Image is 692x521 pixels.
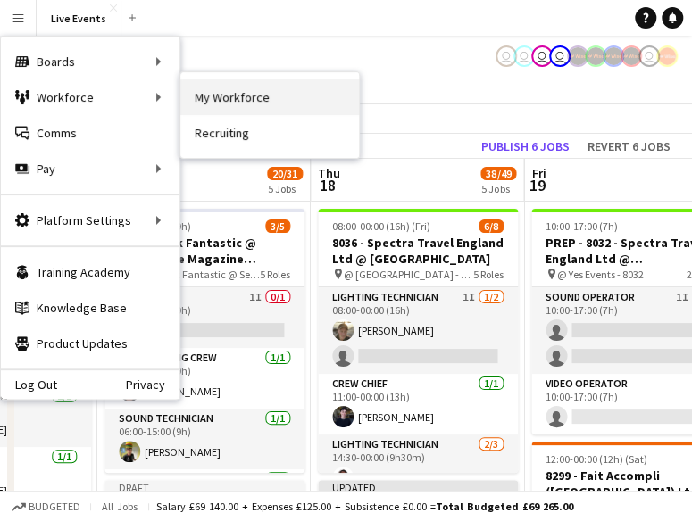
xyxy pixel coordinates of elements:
[621,45,642,67] app-user-avatar: Production Managers
[268,182,302,195] div: 5 Jobs
[546,452,647,466] span: 12:00-00:00 (12h) (Sat)
[156,500,573,513] div: Salary £69 140.00 + Expenses £125.00 + Subsistence £0.00 =
[180,79,359,115] a: My Workforce
[29,500,80,513] span: Budgeted
[318,480,518,494] div: Updated
[265,219,290,233] span: 3/5
[531,45,553,67] app-user-avatar: Eden Hopkins
[104,480,304,494] div: Draft
[318,209,518,473] app-job-card: 08:00-00:00 (16h) (Fri)6/88036 - Spectra Travel England Ltd @ [GEOGRAPHIC_DATA] @ [GEOGRAPHIC_DAT...
[580,135,678,158] button: Revert 6 jobs
[557,268,644,281] span: @ Yes Events - 8032
[1,326,179,361] a: Product Updates
[318,374,518,434] app-card-role: Crew Chief1/111:00-00:00 (13h)[PERSON_NAME]
[344,268,473,281] span: @ [GEOGRAPHIC_DATA] - 8036
[126,377,179,392] a: Privacy
[104,348,304,409] app-card-role: Set / Staging Crew1/106:00-15:00 (9h)[PERSON_NAME]
[513,45,535,67] app-user-avatar: Technical Department
[318,165,340,181] span: Thu
[474,135,577,158] button: Publish 6 jobs
[104,409,304,469] app-card-role: Sound Technician1/106:00-15:00 (9h)[PERSON_NAME]
[37,1,121,36] button: Live Events
[267,167,303,180] span: 20/31
[496,45,517,67] app-user-avatar: Technical Department
[546,219,618,233] span: 10:00-17:00 (7h)
[104,209,304,473] app-job-card: 06:00-15:00 (9h)3/58236 - Look Fantastic @ Serpentine Magazine Restaurant 8236 - Look Fantastic @...
[1,115,179,151] a: Comms
[529,175,546,195] span: 19
[531,165,546,181] span: Fri
[603,45,624,67] app-user-avatar: Production Managers
[1,79,179,115] div: Workforce
[104,287,304,348] app-card-role: Crew Chief1I0/106:00-15:00 (9h)
[1,203,179,238] div: Platform Settings
[480,167,516,180] span: 38/49
[260,268,290,281] span: 5 Roles
[1,151,179,186] div: Pay
[473,268,504,281] span: 5 Roles
[318,235,518,267] h3: 8036 - Spectra Travel England Ltd @ [GEOGRAPHIC_DATA]
[436,500,573,513] span: Total Budgeted £69 265.00
[9,497,83,517] button: Budgeted
[549,45,571,67] app-user-avatar: Nadia Addada
[104,235,304,267] h3: 8236 - Look Fantastic @ Serpentine Magazine Restaurant
[656,45,678,67] app-user-avatar: Alex Gill
[1,254,179,290] a: Training Academy
[638,45,660,67] app-user-avatar: Technical Department
[1,290,179,326] a: Knowledge Base
[130,268,260,281] span: 8236 - Look Fantastic @ Serpentine Magazine Restaurant
[98,500,141,513] span: All jobs
[318,287,518,374] app-card-role: Lighting Technician1I1/208:00-00:00 (16h)[PERSON_NAME]
[1,377,57,392] a: Log Out
[567,45,588,67] app-user-avatar: Production Managers
[585,45,606,67] app-user-avatar: Production Managers
[479,219,504,233] span: 6/8
[332,219,430,233] span: 08:00-00:00 (16h) (Fri)
[315,175,340,195] span: 18
[1,44,179,79] div: Boards
[481,182,515,195] div: 5 Jobs
[180,115,359,151] a: Recruiting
